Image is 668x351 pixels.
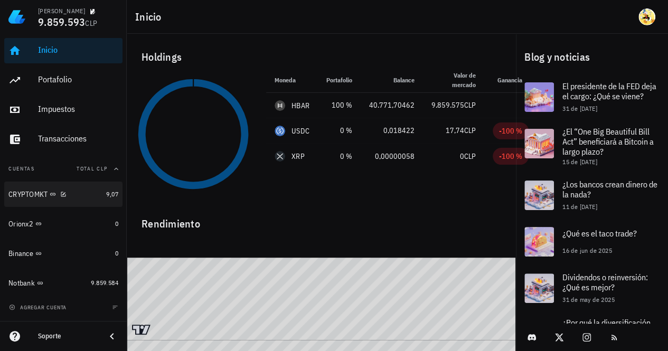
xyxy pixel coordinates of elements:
[516,265,668,311] a: Dividendos o reinversión: ¿Qué es mejor? 31 de may de 2025
[38,74,118,84] div: Portafolio
[446,126,464,135] span: 17,74
[115,249,118,257] span: 0
[133,40,510,74] div: Holdings
[4,241,123,266] a: Binance 0
[38,332,97,340] div: Soporte
[562,228,637,239] span: ¿Qué es el taco trade?
[423,68,484,93] th: Valor de mercado
[291,151,305,162] div: XRP
[38,104,118,114] div: Impuestos
[38,15,85,29] span: 9.859.593
[4,156,123,182] button: CuentasTotal CLP
[38,45,118,55] div: Inicio
[8,8,25,25] img: LedgiFi
[499,151,522,162] div: -100 %
[8,279,35,288] div: Notbank
[4,182,123,207] a: CRYPTOMKT 9,07
[38,134,118,144] div: Transacciones
[431,100,464,110] span: 9.859.575
[4,270,123,296] a: Notbank 9.859.584
[85,18,97,28] span: CLP
[266,68,318,93] th: Moneda
[369,151,415,162] div: 0,00000058
[132,325,150,335] a: Charting by TradingView
[106,190,118,198] span: 9,07
[562,246,612,254] span: 16 de jun de 2025
[4,127,123,152] a: Transacciones
[326,100,352,111] div: 100 %
[6,302,71,312] button: agregar cuenta
[361,68,423,93] th: Balance
[4,38,123,63] a: Inicio
[516,172,668,219] a: ¿Los bancos crean dinero de la nada? 11 de [DATE]
[464,100,476,110] span: CLP
[562,81,656,101] span: El presidente de la FED deja el cargo: ¿Qué se viene?
[318,68,361,93] th: Portafolio
[516,40,668,74] div: Blog y noticias
[562,296,615,303] span: 31 de may de 2025
[326,125,352,136] div: 0 %
[38,7,85,15] div: [PERSON_NAME]
[562,203,597,211] span: 11 de [DATE]
[369,100,415,111] div: 40.771,70462
[638,8,655,25] div: avatar
[8,249,33,258] div: Binance
[499,126,522,136] div: -100 %
[464,151,476,161] span: CLP
[275,126,285,136] div: USDC-icon
[91,279,118,287] span: 9.859.584
[275,100,285,111] div: HBAR-icon
[562,126,654,157] span: ¿El “One Big Beautiful Bill Act” beneficiará a Bitcoin a largo plazo?
[11,304,67,311] span: agregar cuenta
[516,219,668,265] a: ¿Qué es el taco trade? 16 de jun de 2025
[291,126,309,136] div: USDC
[275,151,285,162] div: XRP-icon
[516,120,668,172] a: ¿El “One Big Beautiful Bill Act” beneficiará a Bitcoin a largo plazo? 15 de [DATE]
[8,220,33,229] div: Orionx2
[77,165,108,172] span: Total CLP
[562,272,648,292] span: Dividendos o reinversión: ¿Qué es mejor?
[369,125,415,136] div: 0,018422
[562,158,597,166] span: 15 de [DATE]
[326,151,352,162] div: 0 %
[562,179,657,200] span: ¿Los bancos crean dinero de la nada?
[562,105,597,112] span: 31 de [DATE]
[4,211,123,236] a: Orionx2 0
[516,74,668,120] a: El presidente de la FED deja el cargo: ¿Qué se viene? 31 de [DATE]
[497,76,529,84] span: Ganancia
[4,68,123,93] a: Portafolio
[8,190,48,199] div: CRYPTOMKT
[460,151,464,161] span: 0
[4,97,123,122] a: Impuestos
[115,220,118,227] span: 0
[464,126,476,135] span: CLP
[291,100,309,111] div: HBAR
[135,8,166,25] h1: Inicio
[133,207,510,232] div: Rendimiento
